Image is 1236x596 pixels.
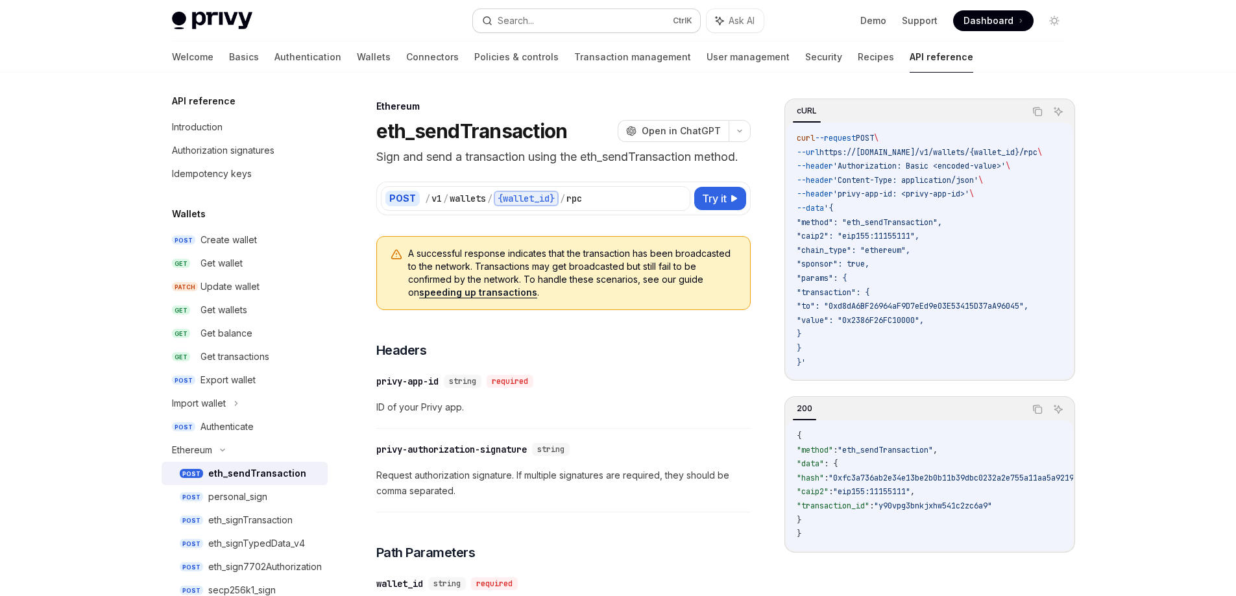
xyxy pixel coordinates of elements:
[797,273,847,283] span: "params": {
[729,14,755,27] span: Ask AI
[902,14,938,27] a: Support
[494,191,559,206] div: {wallet_id}
[694,187,746,210] button: Try it
[200,419,254,435] div: Authenticate
[274,42,341,73] a: Authentication
[376,341,427,359] span: Headers
[566,192,582,205] div: rpc
[172,206,206,222] h5: Wallets
[498,13,534,29] div: Search...
[200,372,256,388] div: Export wallet
[180,562,203,572] span: POST
[797,133,815,143] span: curl
[172,166,252,182] div: Idempotency keys
[208,489,267,505] div: personal_sign
[860,14,886,27] a: Demo
[797,445,833,455] span: "method"
[474,42,559,73] a: Policies & controls
[200,279,260,294] div: Update wallet
[200,302,247,318] div: Get wallets
[833,189,969,199] span: 'privy-app-id: <privy-app-id>'
[618,120,729,142] button: Open in ChatGPT
[953,10,1034,31] a: Dashboard
[162,555,328,578] a: POSTeth_sign7702Authorization
[162,485,328,508] a: POSTpersonal_sign
[833,161,1006,171] span: 'Authorization: Basic <encoded-value>'
[797,515,801,525] span: }
[933,445,938,455] span: ,
[376,119,568,143] h1: eth_sendTransaction
[673,16,692,26] span: Ctrl K
[797,259,869,269] span: "sponsor": true,
[642,125,721,137] span: Open in ChatGPT
[162,115,328,139] a: Introduction
[824,459,838,469] span: : {
[797,231,919,241] span: "caip2": "eip155:11155111",
[376,468,751,499] span: Request authorization signature. If multiple signatures are required, they should be comma separa...
[172,396,226,411] div: Import wallet
[874,133,879,143] span: \
[172,375,195,385] span: POST
[425,192,430,205] div: /
[162,139,328,162] a: Authorization signatures
[969,189,974,199] span: \
[819,147,1037,158] span: https://[DOMAIN_NAME]/v1/wallets/{wallet_id}/rpc
[978,175,983,185] span: \
[874,501,992,511] span: "y90vpg3bnkjxhw541c2zc6a9"
[797,189,833,199] span: --header
[200,349,269,364] div: Get transactions
[797,203,824,213] span: --data
[797,329,801,339] span: }
[471,577,518,590] div: required
[172,42,213,73] a: Welcome
[1044,10,1065,31] button: Toggle dark mode
[357,42,391,73] a: Wallets
[180,586,203,595] span: POST
[910,42,973,73] a: API reference
[406,42,459,73] a: Connectors
[824,203,833,213] span: '{
[793,103,821,119] div: cURL
[200,326,252,341] div: Get balance
[797,501,869,511] span: "transaction_id"
[180,492,203,502] span: POST
[208,559,322,575] div: eth_sign7702Authorization
[376,543,476,562] span: Path Parameters
[200,256,243,271] div: Get wallet
[1050,401,1067,418] button: Ask AI
[180,539,203,549] span: POST
[376,399,751,415] span: ID of your Privy app.
[162,298,328,322] a: GETGet wallets
[162,162,328,185] a: Idempotency keys
[408,247,737,299] span: A successful response indicates that the transaction has been broadcasted to the network. Transac...
[487,192,492,205] div: /
[172,329,190,339] span: GET
[560,192,565,205] div: /
[162,508,328,532] a: POSTeth_signTransaction
[229,42,259,73] a: Basics
[707,42,790,73] a: User management
[797,486,829,497] span: "caip2"
[376,443,527,456] div: privy-authorization-signature
[797,147,819,158] span: --url
[162,252,328,275] a: GETGet wallet
[856,133,874,143] span: POST
[702,191,727,206] span: Try it
[172,442,212,458] div: Ethereum
[838,445,933,455] span: "eth_sendTransaction"
[172,352,190,362] span: GET
[162,228,328,252] a: POSTCreate wallet
[172,259,190,268] span: GET
[829,486,833,497] span: :
[869,501,874,511] span: :
[910,486,915,497] span: ,
[793,401,816,416] div: 200
[829,473,1137,483] span: "0xfc3a736ab2e34e13be2b0b11b39dbc0232a2e755a11aa5a9219890d3b2c6c7d8"
[376,100,751,113] div: Ethereum
[1050,103,1067,120] button: Ask AI
[487,375,533,388] div: required
[431,192,442,205] div: v1
[797,217,942,228] span: "method": "eth_sendTransaction",
[797,343,801,353] span: }
[162,462,328,485] a: POSTeth_sendTransaction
